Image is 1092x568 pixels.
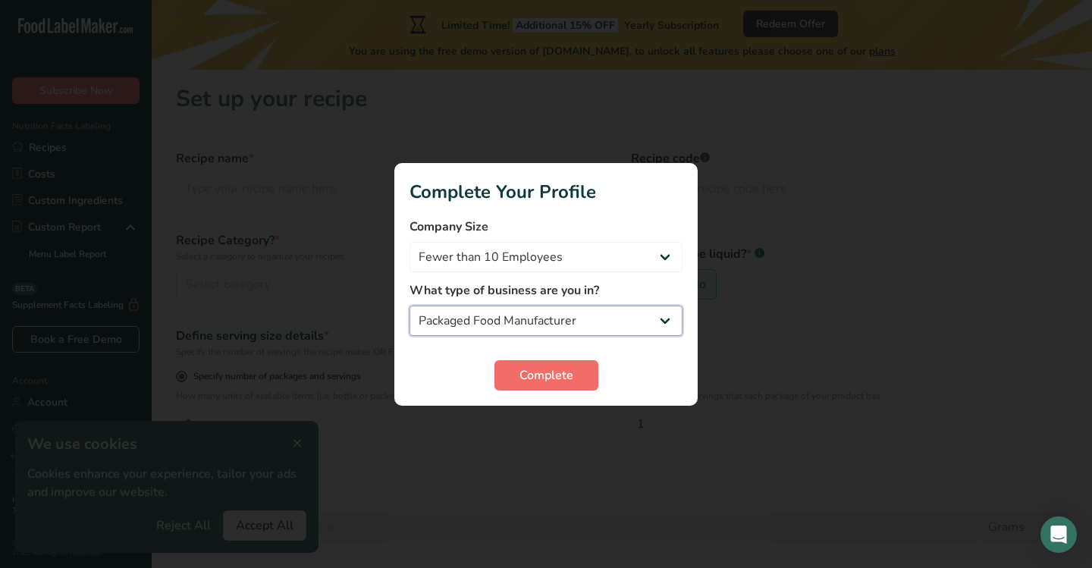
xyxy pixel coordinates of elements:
label: What type of business are you in? [409,281,682,300]
span: Complete [519,366,573,384]
h1: Complete Your Profile [409,178,682,206]
div: Open Intercom Messenger [1040,516,1077,553]
label: Company Size [409,218,682,236]
button: Complete [494,360,598,391]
